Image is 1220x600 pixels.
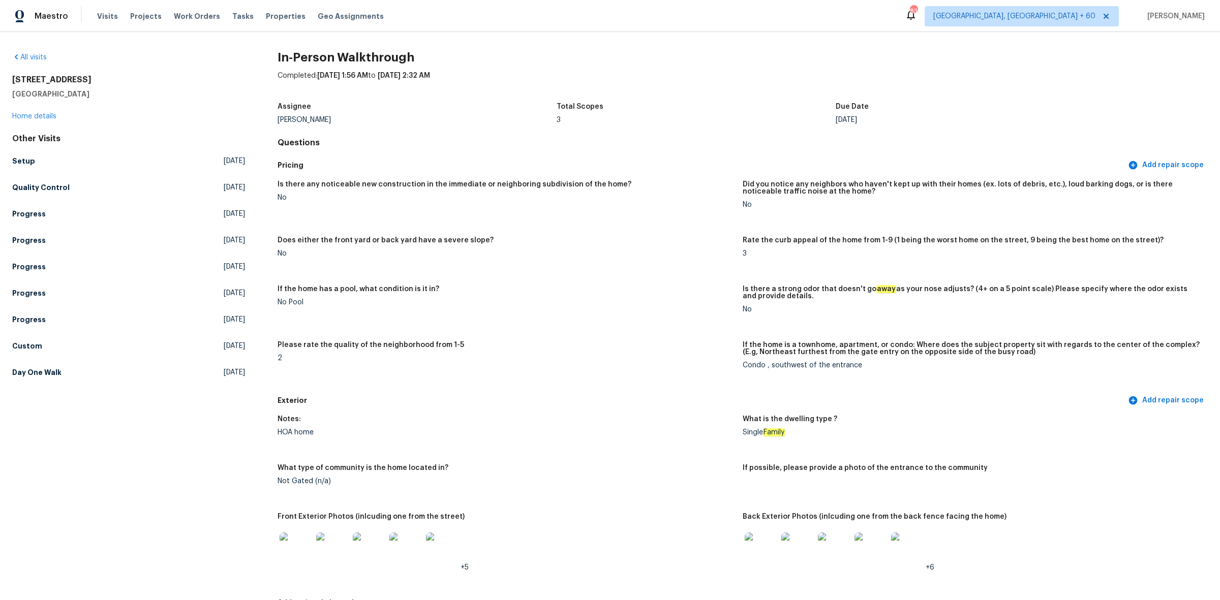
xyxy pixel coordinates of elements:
[836,116,1115,123] div: [DATE]
[12,178,245,197] a: Quality Control[DATE]
[743,464,988,471] h5: If possible, please provide a photo of the entrance to the community
[12,134,245,144] div: Other Visits
[12,284,245,302] a: Progress[DATE]
[12,152,245,170] a: Setup[DATE]
[35,11,68,21] span: Maestro
[557,103,603,110] h5: Total Scopes
[130,11,162,21] span: Projects
[926,564,934,571] span: +6
[12,341,42,351] h5: Custom
[224,262,245,272] span: [DATE]
[278,71,1208,97] div: Completed: to
[224,341,245,351] span: [DATE]
[12,113,56,120] a: Home details
[12,262,46,272] h5: Progress
[1130,394,1204,407] span: Add repair scope
[278,138,1208,148] h4: Questions
[318,11,384,21] span: Geo Assignments
[12,363,245,382] a: Day One Walk[DATE]
[278,250,735,257] div: No
[12,209,46,219] h5: Progress
[174,11,220,21] span: Work Orders
[317,72,368,79] span: [DATE] 1:56 AM
[1143,11,1205,21] span: [PERSON_NAME]
[763,428,785,436] em: Family
[278,181,631,188] h5: Is there any noticeable new construction in the immediate or neighboring subdivision of the home?
[557,116,836,123] div: 3
[224,288,245,298] span: [DATE]
[12,156,35,166] h5: Setup
[933,11,1095,21] span: [GEOGRAPHIC_DATA], [GEOGRAPHIC_DATA] + 60
[836,103,869,110] h5: Due Date
[743,513,1006,520] h5: Back Exterior Photos (inlcuding one from the back fence facing the home)
[743,362,1200,369] div: Condo , southwest of the entrance
[278,395,1126,406] h5: Exterior
[278,429,735,436] div: HOA home
[12,75,245,85] h2: [STREET_ADDRESS]
[278,237,494,244] h5: Does either the front yard or back yard have a severe slope?
[278,341,464,349] h5: Please rate the quality of the neighborhood from 1-5
[12,288,46,298] h5: Progress
[278,116,557,123] div: [PERSON_NAME]
[1130,159,1204,172] span: Add repair scope
[224,235,245,245] span: [DATE]
[12,235,46,245] h5: Progress
[12,258,245,276] a: Progress[DATE]
[97,11,118,21] span: Visits
[743,250,1200,257] div: 3
[224,314,245,325] span: [DATE]
[378,72,430,79] span: [DATE] 2:32 AM
[278,160,1126,171] h5: Pricing
[12,89,245,99] h5: [GEOGRAPHIC_DATA]
[12,205,245,223] a: Progress[DATE]
[278,103,311,110] h5: Assignee
[278,464,448,471] h5: What type of community is the home located in?
[12,231,245,249] a: Progress[DATE]
[743,416,837,423] h5: What is the dwelling type ?
[12,54,47,61] a: All visits
[224,367,245,377] span: [DATE]
[12,182,70,193] h5: Quality Control
[743,237,1164,244] h5: Rate the curb appeal of the home from 1-9 (1 being the worst home on the street, 9 being the best...
[910,6,917,16] div: 834
[12,310,245,329] a: Progress[DATE]
[876,285,896,293] em: away
[743,341,1200,356] h5: If the home is a townhome, apartment, or condo: Where does the subject property sit with regards ...
[12,367,62,377] h5: Day One Walk
[232,13,254,20] span: Tasks
[278,194,735,201] div: No
[224,182,245,193] span: [DATE]
[1126,391,1208,410] button: Add repair scope
[743,306,1200,313] div: No
[12,337,245,355] a: Custom[DATE]
[278,416,301,423] h5: Notes:
[278,513,465,520] h5: Front Exterior Photos (inlcuding one from the street)
[278,478,735,485] div: Not Gated (n/a)
[278,299,735,306] div: No Pool
[278,355,735,362] div: 2
[743,201,1200,208] div: No
[224,209,245,219] span: [DATE]
[1126,156,1208,175] button: Add repair scope
[743,181,1200,195] h5: Did you notice any neighbors who haven't kept up with their homes (ex. lots of debris, etc.), lou...
[224,156,245,166] span: [DATE]
[461,564,469,571] span: +5
[743,429,1200,436] div: Single
[12,314,46,325] h5: Progress
[743,286,1200,300] h5: Is there a strong odor that doesn't go as your nose adjusts? (4+ on a 5 point scale) Please speci...
[278,286,439,293] h5: If the home has a pool, what condition is it in?
[266,11,306,21] span: Properties
[278,52,1208,62] h2: In-Person Walkthrough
